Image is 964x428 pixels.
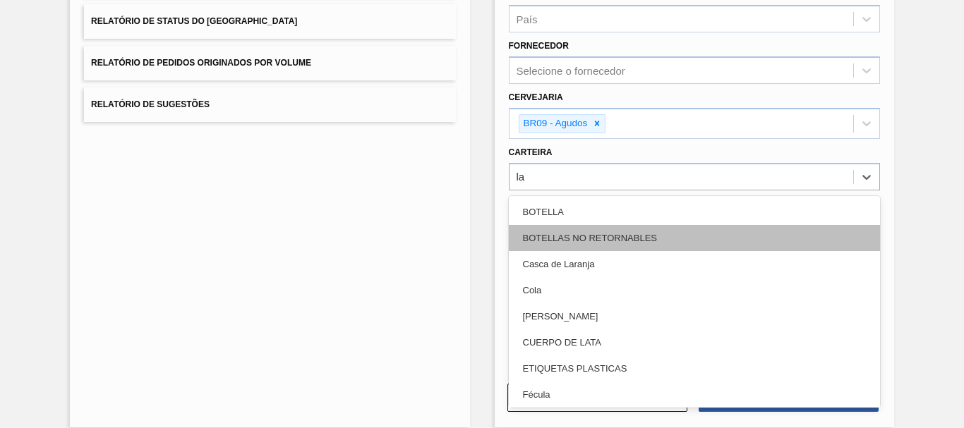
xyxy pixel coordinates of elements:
div: País [517,13,538,25]
div: ETIQUETAS PLASTICAS [509,355,880,381]
div: CUERPO DE LATA [509,329,880,355]
div: BR09 - Agudos [519,115,590,133]
div: Selecione o fornecedor [517,65,625,77]
div: Casca de Laranja [509,251,880,277]
button: Relatório de Sugestões [84,87,455,122]
span: Relatório de Status do [GEOGRAPHIC_DATA] [91,16,297,26]
label: Fornecedor [509,41,569,51]
span: Relatório de Sugestões [91,99,210,109]
label: Carteira [509,147,553,157]
div: [PERSON_NAME] [509,303,880,329]
button: Relatório de Pedidos Originados por Volume [84,46,455,80]
div: Cola [509,277,880,303]
div: BOTELLAS NO RETORNABLES [509,225,880,251]
button: Relatório de Status do [GEOGRAPHIC_DATA] [84,4,455,39]
div: Fécula [509,381,880,408]
span: Relatório de Pedidos Originados por Volume [91,58,311,68]
label: Cervejaria [509,92,563,102]
div: BOTELLA [509,199,880,225]
button: Limpar [507,384,687,412]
